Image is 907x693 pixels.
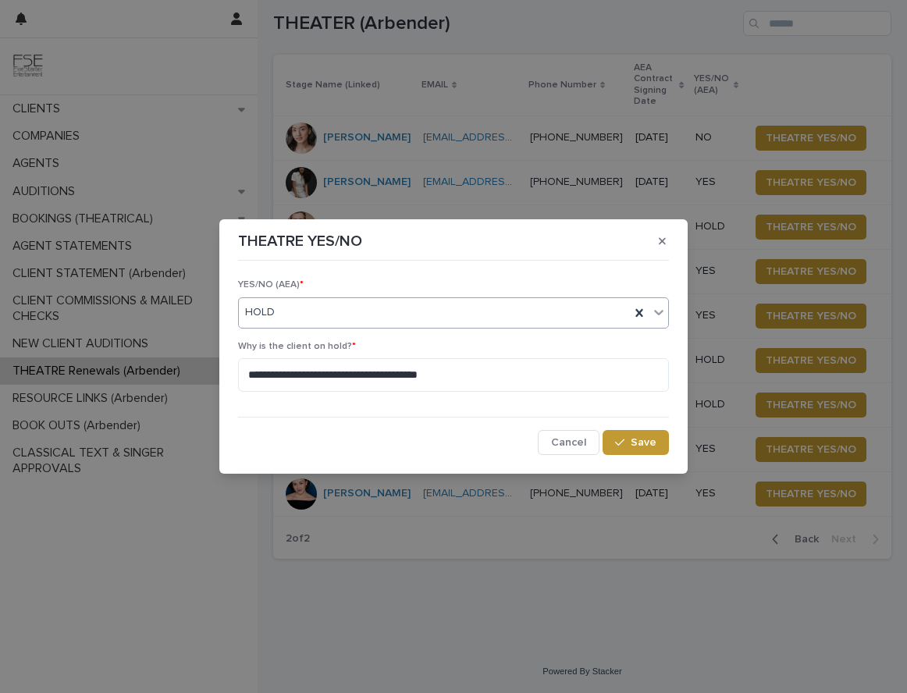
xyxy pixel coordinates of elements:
[631,437,656,448] span: Save
[551,437,586,448] span: Cancel
[238,280,304,290] span: YES/NO (AEA)
[238,342,356,351] span: Why is the client on hold?
[238,232,362,251] p: THEATRE YES/NO
[538,430,599,455] button: Cancel
[603,430,669,455] button: Save
[245,304,275,321] span: HOLD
